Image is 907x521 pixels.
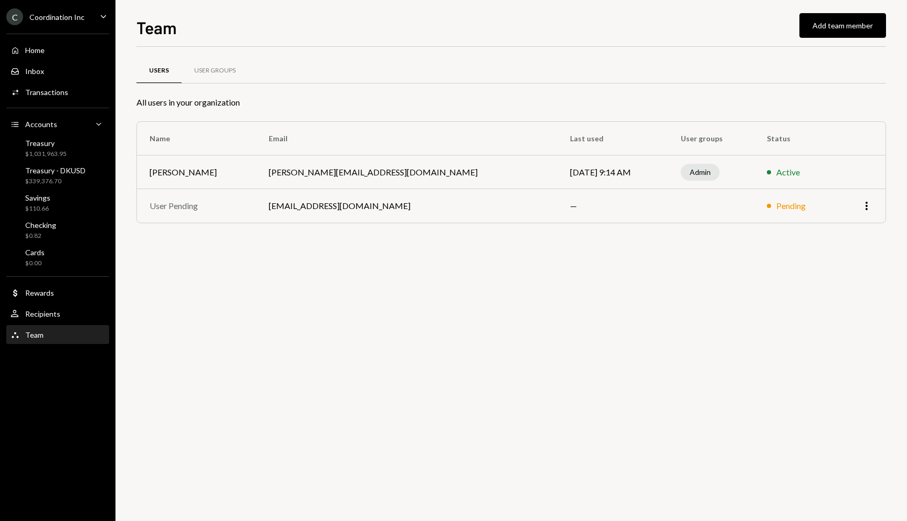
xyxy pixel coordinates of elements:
[6,114,109,133] a: Accounts
[25,221,56,230] div: Checking
[25,46,45,55] div: Home
[557,155,668,189] td: [DATE] 9:14 AM
[136,17,177,38] h1: Team
[6,136,109,161] a: Treasury$1,031,963.95
[6,8,23,25] div: C
[25,288,54,297] div: Rewards
[194,66,236,75] div: User Groups
[182,57,248,84] a: User Groups
[6,82,109,101] a: Transactions
[149,66,169,75] div: Users
[557,122,668,155] th: Last used
[668,122,755,155] th: User groups
[776,166,800,179] div: Active
[557,189,668,223] td: —
[137,155,256,189] td: [PERSON_NAME]
[25,248,45,257] div: Cards
[136,57,182,84] a: Users
[25,150,67,159] div: $1,031,963.95
[25,166,86,175] div: Treasury - DKUSD
[25,232,56,241] div: $0.82
[136,96,886,109] div: All users in your organization
[754,122,837,155] th: Status
[6,304,109,323] a: Recipients
[681,164,720,181] div: Admin
[25,259,45,268] div: $0.00
[29,13,85,22] div: Coordination Inc
[6,40,109,59] a: Home
[25,193,50,202] div: Savings
[799,13,886,38] button: Add team member
[150,200,244,212] div: User Pending
[6,283,109,302] a: Rewards
[25,330,44,339] div: Team
[6,190,109,215] a: Savings$110.66
[25,139,67,148] div: Treasury
[6,217,109,243] a: Checking$0.82
[137,122,256,155] th: Name
[25,88,68,97] div: Transactions
[776,200,806,212] div: Pending
[256,122,557,155] th: Email
[6,61,109,80] a: Inbox
[25,309,60,318] div: Recipients
[25,67,44,76] div: Inbox
[6,245,109,270] a: Cards$0.00
[256,189,557,223] td: [EMAIL_ADDRESS][DOMAIN_NAME]
[256,155,557,189] td: [PERSON_NAME][EMAIL_ADDRESS][DOMAIN_NAME]
[25,120,57,129] div: Accounts
[25,177,86,186] div: $339,376.70
[6,163,109,188] a: Treasury - DKUSD$339,376.70
[6,325,109,344] a: Team
[25,204,50,213] div: $110.66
